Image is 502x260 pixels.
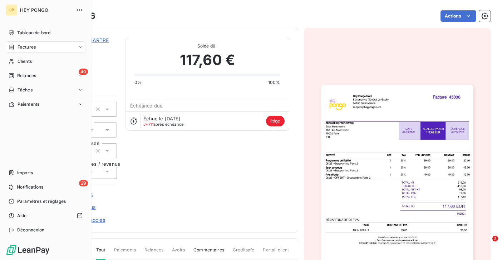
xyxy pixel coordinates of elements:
a: Paramètres et réglages [6,196,85,207]
span: Relances [17,72,36,79]
span: Clients [18,58,32,65]
span: Échue le [DATE] [143,116,180,121]
span: 40 [79,69,88,75]
span: 117,60 € [180,49,235,71]
span: J+711 [143,122,153,127]
span: Factures [18,44,36,50]
img: Logo LeanPay [6,244,50,256]
span: Tâches [18,87,33,93]
span: après échéance [143,122,183,126]
span: Paiements [18,101,39,107]
span: 2 [492,236,498,241]
span: Aide [17,212,27,219]
span: Paramètres et réglages [17,198,66,205]
span: Commentaires [193,247,224,259]
span: Tout [96,247,105,260]
a: Clients [6,56,85,67]
span: Déconnexion [17,227,45,233]
a: Tableau de bord [6,27,85,39]
span: Avoirs [172,247,185,259]
span: Tableau de bord [17,30,50,36]
span: Creditsafe [233,247,255,259]
a: Paiements [6,99,85,110]
a: Imports [6,167,85,179]
a: Aide [6,210,85,221]
div: HP [6,4,17,16]
span: 29 [79,180,88,186]
iframe: Intercom live chat [478,236,495,253]
a: Tâches [6,84,85,96]
span: Échéance due [130,103,163,109]
span: Imports [17,170,33,176]
span: Solde dû : [134,43,280,49]
span: Paiements [114,247,136,259]
button: Actions [441,10,476,22]
a: Factures [6,41,85,53]
span: HEY PONGO [20,7,72,13]
span: Relances [144,247,163,259]
span: litige [266,116,285,126]
span: 100% [268,79,280,86]
span: Notifications [17,184,43,190]
a: 40Relances [6,70,85,81]
span: 0% [134,79,142,86]
span: Portail client [263,247,289,259]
